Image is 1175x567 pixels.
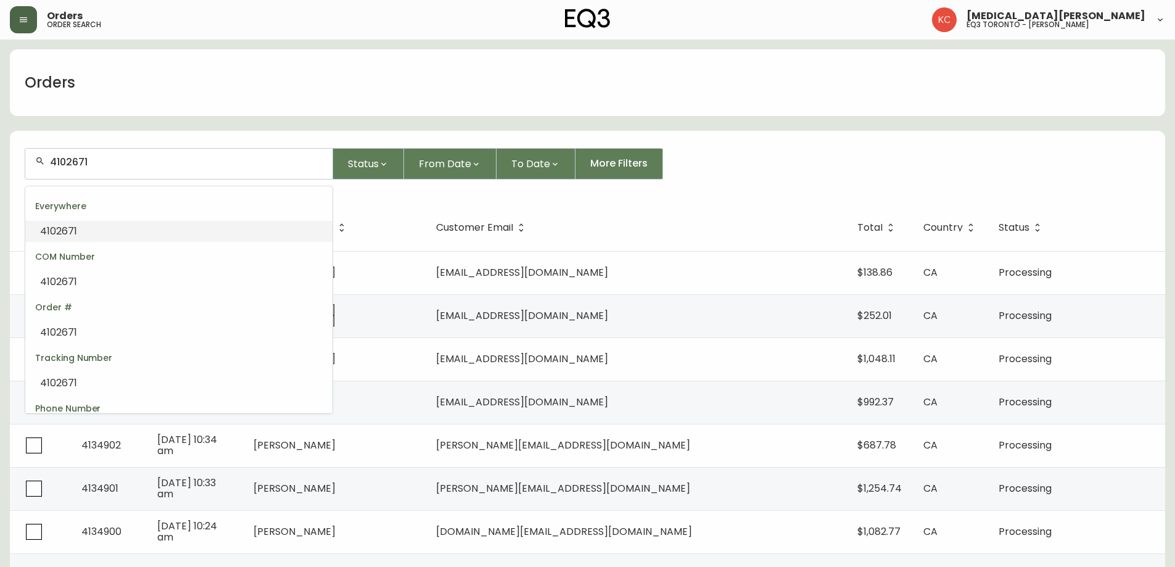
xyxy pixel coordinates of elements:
[436,265,608,279] span: [EMAIL_ADDRESS][DOMAIN_NAME]
[857,265,893,279] span: $138.86
[157,432,217,458] span: [DATE] 10:34 am
[511,156,550,172] span: To Date
[575,148,663,180] button: More Filters
[923,438,938,452] span: CA
[436,308,608,323] span: [EMAIL_ADDRESS][DOMAIN_NAME]
[857,224,883,231] span: Total
[40,224,77,238] span: 4102671
[857,308,892,323] span: $252.01
[923,222,979,233] span: Country
[25,292,332,322] div: Order #
[590,157,648,170] span: More Filters
[967,11,1145,21] span: [MEDICAL_DATA][PERSON_NAME]
[436,438,690,452] span: [PERSON_NAME][EMAIL_ADDRESS][DOMAIN_NAME]
[40,325,77,339] span: 4102671
[47,11,83,21] span: Orders
[999,224,1029,231] span: Status
[923,265,938,279] span: CA
[404,148,497,180] button: From Date
[857,524,901,539] span: $1,082.77
[254,481,336,495] span: [PERSON_NAME]
[157,476,216,501] span: [DATE] 10:33 am
[999,481,1052,495] span: Processing
[436,481,690,495] span: [PERSON_NAME][EMAIL_ADDRESS][DOMAIN_NAME]
[857,481,902,495] span: $1,254.74
[857,395,894,409] span: $992.37
[40,376,77,390] span: 4102671
[932,7,957,32] img: 6487344ffbf0e7f3b216948508909409
[999,308,1052,323] span: Processing
[81,438,121,452] span: 4134902
[25,394,332,423] div: Phone Number
[40,275,77,289] span: 4102671
[333,148,404,180] button: Status
[436,524,692,539] span: [DOMAIN_NAME][EMAIL_ADDRESS][DOMAIN_NAME]
[254,438,336,452] span: [PERSON_NAME]
[999,352,1052,366] span: Processing
[857,352,896,366] span: $1,048.11
[436,395,608,409] span: [EMAIL_ADDRESS][DOMAIN_NAME]
[25,343,332,373] div: Tracking Number
[565,9,611,28] img: logo
[436,352,608,366] span: [EMAIL_ADDRESS][DOMAIN_NAME]
[436,224,513,231] span: Customer Email
[857,438,896,452] span: $687.78
[81,481,118,495] span: 4134901
[999,438,1052,452] span: Processing
[923,352,938,366] span: CA
[999,222,1045,233] span: Status
[25,191,332,221] div: Everywhere
[497,148,575,180] button: To Date
[50,156,323,168] input: Search
[25,72,75,93] h1: Orders
[254,524,336,539] span: [PERSON_NAME]
[999,395,1052,409] span: Processing
[923,524,938,539] span: CA
[157,519,217,544] span: [DATE] 10:24 am
[923,224,963,231] span: Country
[348,156,379,172] span: Status
[999,524,1052,539] span: Processing
[419,156,471,172] span: From Date
[25,242,332,271] div: COM Number
[967,21,1089,28] h5: eq3 toronto - [PERSON_NAME]
[923,481,938,495] span: CA
[47,21,101,28] h5: order search
[857,222,899,233] span: Total
[923,308,938,323] span: CA
[923,395,938,409] span: CA
[999,265,1052,279] span: Processing
[436,222,529,233] span: Customer Email
[81,524,122,539] span: 4134900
